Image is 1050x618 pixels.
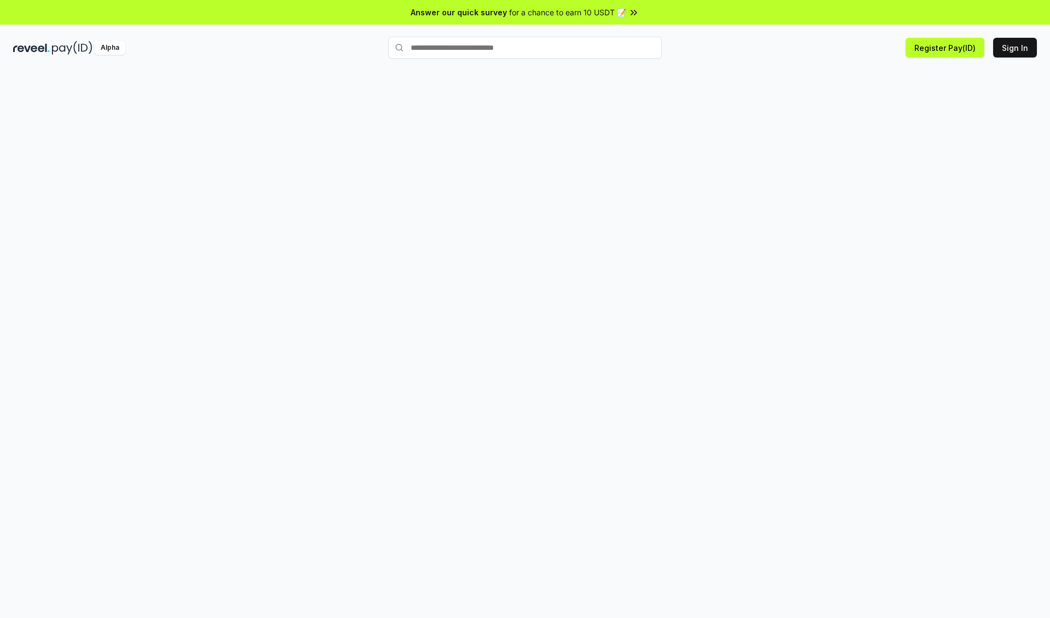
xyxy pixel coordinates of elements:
span: for a chance to earn 10 USDT 📝 [509,7,626,18]
span: Answer our quick survey [411,7,507,18]
div: Alpha [95,41,125,55]
img: reveel_dark [13,41,50,55]
button: Register Pay(ID) [906,38,984,57]
img: pay_id [52,41,92,55]
button: Sign In [993,38,1037,57]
